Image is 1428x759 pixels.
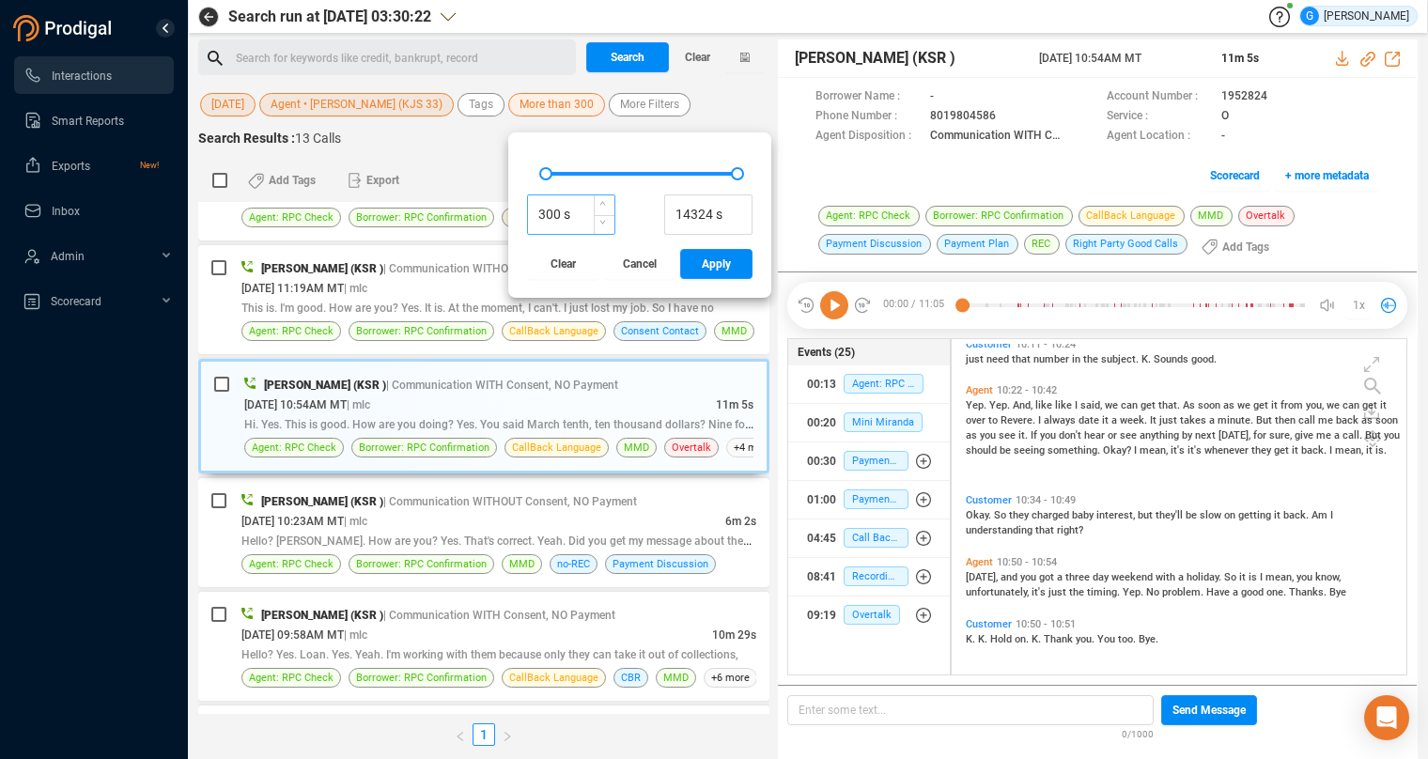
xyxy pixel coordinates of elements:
span: Recording Disclosure [844,566,908,586]
li: Exports [14,147,174,184]
span: a [1178,571,1187,583]
span: soon [1198,399,1223,411]
span: Scorecard [51,295,101,308]
div: 09:19 [807,600,836,630]
span: a [1334,429,1343,441]
span: anything [1140,429,1182,441]
span: can [1121,399,1141,411]
li: 1 [473,723,495,746]
span: got [1039,571,1057,583]
span: by [1182,429,1195,441]
span: the [1069,586,1087,598]
button: 08:41Recording Disclosure [788,558,950,596]
span: mean, [1335,444,1366,457]
span: getting [1238,509,1274,521]
span: [DATE] 10:54AM MT [1039,50,1199,67]
span: | mlc [344,515,367,528]
span: | Communication WITH Consent, NO Payment [383,609,615,622]
span: + more metadata [1285,161,1369,191]
span: | Communication WITHOUT Consent Paid in FullðŸ’²ðŸ’²ðŸ’² [383,262,687,275]
span: Bye. [1139,633,1158,645]
button: Add Tags [1190,232,1281,262]
span: holiday. [1187,571,1224,583]
span: You [1097,633,1118,645]
span: Call Back Language [844,528,908,548]
span: week. [1120,414,1150,426]
span: Okay? [1103,444,1134,457]
span: give [1295,429,1316,441]
span: call. [1343,429,1365,441]
span: 11m 5s [716,398,753,411]
span: mean, [1265,571,1296,583]
div: [PERSON_NAME] [1300,7,1409,25]
span: [DATE] 11:19AM MT [241,282,344,295]
div: [PERSON_NAME] (KSR )| Communication WITH Consent, NO Payment[DATE] 09:58AM MT| mlc10m 29sHello? Y... [198,592,769,701]
span: Mini Miranda [844,412,923,432]
span: So [1224,571,1239,583]
span: Interactions [52,70,112,83]
span: It [1150,414,1159,426]
span: Agent: RPC Check [252,439,336,457]
li: Inbox [14,192,174,229]
span: Have [1206,586,1233,598]
span: unfortunately, [966,586,1032,598]
span: we [1105,399,1121,411]
span: Borrower: RPC Confirmation [356,209,487,226]
span: - [930,87,934,107]
span: [PERSON_NAME] (KSR ) [795,47,955,70]
span: Account Number : [1107,87,1212,107]
span: Cancel [623,249,657,279]
span: [PERSON_NAME] (KSR ) [261,262,383,275]
span: +6 more [704,668,757,688]
a: Smart Reports [23,101,159,139]
span: it [1239,571,1249,583]
span: weekend [1111,571,1156,583]
span: MMD [509,555,535,573]
span: right? [1057,524,1083,536]
span: [DATE] [211,93,244,116]
span: you [980,429,999,441]
span: 1x [1353,290,1365,320]
span: date [1079,414,1102,426]
span: you [1384,429,1400,441]
span: get [1274,444,1292,457]
span: back. [1301,444,1329,457]
div: 08:41 [807,562,836,592]
span: whenever [1204,444,1251,457]
span: but [1138,509,1156,521]
span: [DATE] 10:23AM MT [241,515,344,528]
span: MMD [663,669,689,687]
span: or [1108,429,1120,441]
span: see [1120,429,1140,441]
span: as [966,429,980,441]
button: 09:19Overtalk [788,596,950,634]
span: | mlc [344,282,367,295]
span: the [1083,353,1101,365]
span: [DATE] 10:54AM MT [244,398,347,411]
span: like [1035,399,1055,411]
span: it [1102,414,1111,426]
div: 00:20 [807,408,836,438]
a: ExportsNew! [23,147,159,184]
span: Increase Value [595,195,614,215]
span: minute. [1218,414,1256,426]
span: like [1055,399,1075,411]
span: it's [1171,444,1187,457]
span: +4 more [726,438,780,457]
span: they [1009,509,1032,521]
span: know, [1315,571,1341,583]
span: you [1040,429,1059,441]
span: MMD [722,322,747,340]
div: 01:00 [807,485,836,515]
button: 00:20Mini Miranda [788,404,950,441]
span: Payment Discussion [844,451,908,471]
span: seeing [1014,444,1048,457]
span: [PERSON_NAME] (KSR ) [261,609,383,622]
span: left [455,731,466,742]
span: just [1048,586,1069,598]
button: Cancel [604,249,676,279]
span: me [1316,429,1334,441]
span: on. [1015,633,1032,645]
span: G [1306,7,1313,25]
span: I [1134,444,1140,457]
